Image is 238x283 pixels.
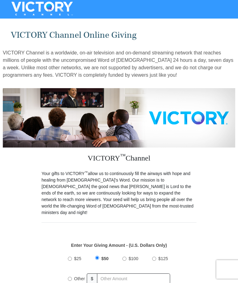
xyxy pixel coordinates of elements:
[74,276,85,281] span: Other
[71,243,167,248] strong: Enter Your Giving Amount - (U.S. Dollars Only)
[42,170,196,216] p: Your gifts to VICTORY allow us to continuously fill the airways with hope and healing from [DEMOG...
[120,153,126,159] sup: ™
[3,2,81,15] img: VICTORYTHON - VICTORY Channel
[11,30,227,40] h1: VICTORY Channel Online Giving
[158,256,168,261] span: $125
[3,49,235,79] p: VICTORY Channel is a worldwide, on-air television and on-demand streaming network that reaches mi...
[101,256,108,261] span: $50
[74,256,81,261] span: $25
[129,256,138,261] span: $100
[85,170,88,174] sup: ™
[42,148,196,170] h3: VICTORY Channel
